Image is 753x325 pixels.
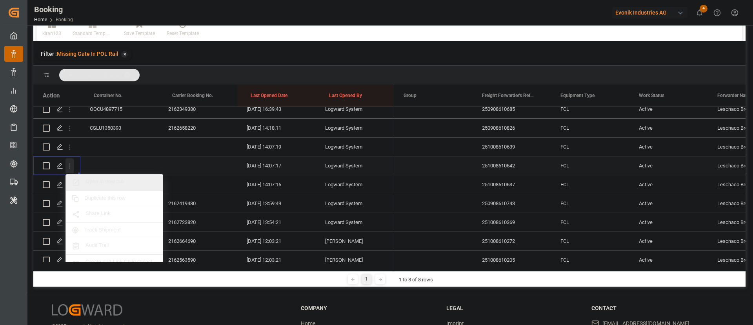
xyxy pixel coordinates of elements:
span: Work Status [639,93,664,98]
div: kiran123 [42,30,61,37]
div: Press SPACE to select this row. [33,119,394,138]
div: Press SPACE to select this row. [33,232,394,251]
div: FCL [551,100,629,118]
div: 2162664690 [159,232,237,250]
div: [DATE] 14:18:11 [237,119,316,137]
span: Carrier Booking No. [172,93,213,98]
div: [DATE] 16:39:43 [237,100,316,118]
div: Active [629,194,708,213]
div: OOCU4897715 [80,100,159,118]
img: Logward Logo [52,304,122,316]
div: Press SPACE to select this row. [33,100,394,119]
div: FCL [551,138,629,156]
div: [PERSON_NAME] [316,232,394,250]
span: Freight Forwarder's Reference No. [482,93,535,98]
div: Action [43,92,60,99]
div: FCL [551,194,629,213]
div: Press SPACE to select this row. [33,213,394,232]
div: 2162563590 [159,251,237,269]
div: FCL [551,156,629,175]
span: 4 [700,5,708,13]
div: Active [629,175,708,194]
div: Active [629,213,708,231]
span: Last Opened Date [251,93,287,98]
div: Press SPACE to select this row. [33,138,394,156]
div: Reset Template [167,30,199,37]
span: Last Opened By [329,93,362,98]
div: 2162349380 [159,100,237,118]
div: ✕ [121,51,128,58]
div: [DATE] 12:03:21 [237,232,316,250]
div: 2162723820 [159,213,237,231]
div: 251008610369 [473,213,551,231]
div: [DATE] 14:07:16 [237,175,316,194]
div: Active [629,251,708,269]
button: show 4 new notifications [691,4,708,22]
div: Press SPACE to select this row. [33,251,394,270]
div: Press SPACE to select this row. [33,156,394,175]
button: Help Center [708,4,726,22]
div: Active [629,156,708,175]
div: Active [629,232,708,250]
div: [DATE] 12:03:21 [237,251,316,269]
div: FCL [551,175,629,194]
span: Equipment Type [560,93,595,98]
span: Filter : [41,51,57,57]
div: Logward System [316,156,394,175]
div: Logward System [316,100,394,118]
div: 1 [362,274,371,284]
div: Logward System [316,175,394,194]
div: 251008610272 [473,232,551,250]
div: 2162419480 [159,194,237,213]
h3: Contact [591,304,727,312]
div: [DATE] 14:07:17 [237,156,316,175]
div: [DATE] 14:07:19 [237,138,316,156]
button: Evonik Industries AG [612,5,691,20]
span: Group [404,93,417,98]
div: [DATE] 13:59:49 [237,194,316,213]
div: Press SPACE to select this row. [33,175,394,194]
div: Save Template [124,30,155,37]
h3: Company [301,304,437,312]
div: FCL [551,119,629,137]
span: Missing Gate In POL Rail [57,51,118,57]
span: Forwarder Name [717,93,751,98]
div: Standard Templates [73,30,112,37]
div: 251008610637 [473,175,551,194]
span: Container No. [94,93,122,98]
div: Evonik Industries AG [612,7,688,18]
span: Carrier Short Name [77,72,119,78]
div: 2162658220 [159,119,237,137]
div: 250908610743 [473,194,551,213]
div: Logward System [316,213,394,231]
a: Home [34,17,47,22]
div: Active [629,138,708,156]
div: Press SPACE to select this row. [33,194,394,213]
div: Booking [34,4,73,15]
div: [DATE] 13:54:21 [237,213,316,231]
div: 251008610639 [473,138,551,156]
div: 251008610205 [473,251,551,269]
div: [PERSON_NAME] [316,251,394,269]
div: 250908610685 [473,100,551,118]
div: FCL [551,232,629,250]
div: CSLU1350393 [80,119,159,137]
div: Logward System [316,138,394,156]
div: Logward System [316,194,394,213]
div: Active [629,119,708,137]
h3: Legal [446,304,582,312]
div: FCL [551,251,629,269]
div: Logward System [316,119,394,137]
div: 251008610642 [473,156,551,175]
div: 250908610826 [473,119,551,137]
div: Active [629,100,708,118]
div: 1 to 8 of 8 rows [399,276,433,284]
div: FCL [551,213,629,231]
